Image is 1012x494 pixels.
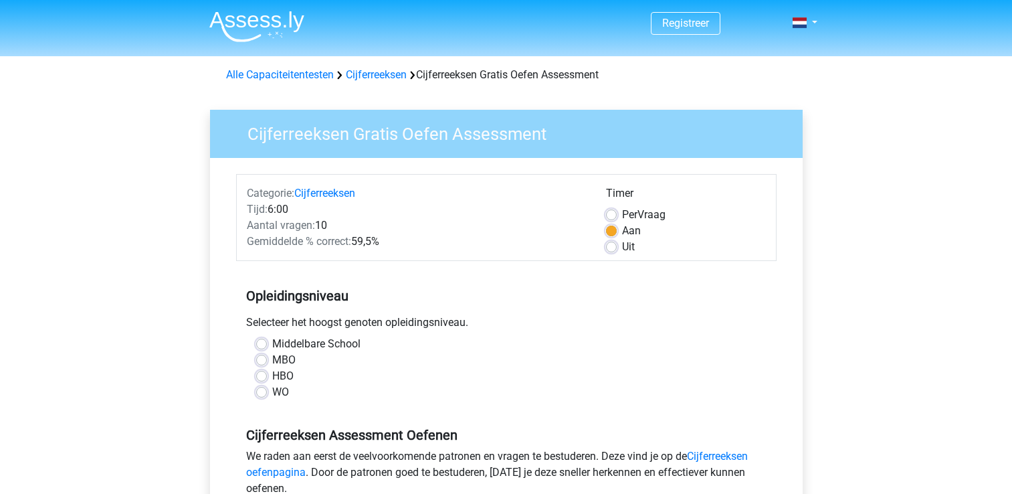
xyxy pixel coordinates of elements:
[272,352,296,368] label: MBO
[272,384,289,400] label: WO
[237,234,596,250] div: 59,5%
[246,427,767,443] h5: Cijferreeksen Assessment Oefenen
[622,207,666,223] label: Vraag
[247,203,268,216] span: Tijd:
[247,235,351,248] span: Gemiddelde % correct:
[662,17,709,29] a: Registreer
[247,187,294,199] span: Categorie:
[247,219,315,232] span: Aantal vragen:
[236,315,777,336] div: Selecteer het hoogst genoten opleidingsniveau.
[237,201,596,218] div: 6:00
[622,223,641,239] label: Aan
[246,282,767,309] h5: Opleidingsniveau
[622,208,637,221] span: Per
[226,68,334,81] a: Alle Capaciteitentesten
[237,218,596,234] div: 10
[622,239,635,255] label: Uit
[209,11,304,42] img: Assessly
[346,68,407,81] a: Cijferreeksen
[606,185,766,207] div: Timer
[294,187,355,199] a: Cijferreeksen
[221,67,792,83] div: Cijferreeksen Gratis Oefen Assessment
[231,118,793,145] h3: Cijferreeksen Gratis Oefen Assessment
[272,368,294,384] label: HBO
[272,336,361,352] label: Middelbare School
